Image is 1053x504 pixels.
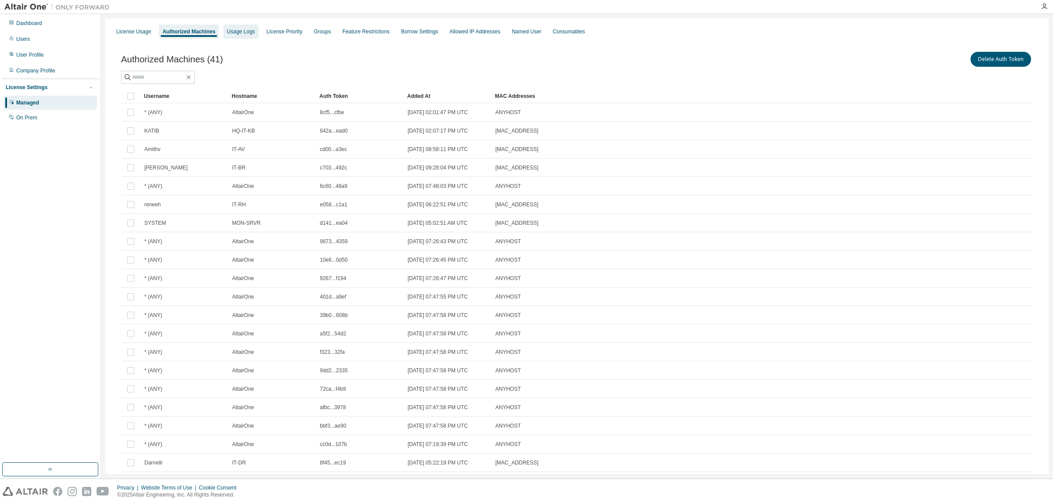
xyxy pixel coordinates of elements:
span: afbc...3978 [320,404,346,411]
span: ANYHOST [495,275,521,282]
span: AltairOne [232,183,254,190]
span: 8f45...ec19 [320,459,346,466]
span: * (ANY) [144,422,162,429]
div: Borrow Settings [401,28,438,35]
span: * (ANY) [144,183,162,190]
span: HQ-IT-KB [232,127,255,134]
span: 401d...a9ef [320,293,346,300]
span: ANYHOST [495,183,521,190]
div: Added At [407,89,488,103]
span: IT-RH [232,201,246,208]
span: * (ANY) [144,367,162,374]
div: Consumables [553,28,585,35]
span: Authorized Machines (41) [121,54,223,65]
span: [DATE] 07:26:45 PM UTC [408,256,468,263]
div: Feature Restrictions [343,28,390,35]
span: IT-BR [232,164,246,171]
span: AltairOne [232,441,254,448]
div: Allowed IP Addresses [450,28,501,35]
div: Authorized Machines [162,28,215,35]
span: ANYHOST [495,404,521,411]
span: AltairOne [232,367,254,374]
img: altair_logo.svg [3,487,48,496]
span: cc0d...107b [320,441,347,448]
span: [MAC_ADDRESS] [495,127,538,134]
span: * (ANY) [144,312,162,319]
span: 6c60...48a9 [320,183,347,190]
span: MON-SRVR [232,220,261,227]
span: [DATE] 07:47:58 PM UTC [408,422,468,429]
span: bbf3...ae90 [320,422,346,429]
img: Altair One [4,3,114,11]
span: [DATE] 07:47:58 PM UTC [408,330,468,337]
span: KATIB [144,127,159,134]
span: [DATE] 08:58:11 PM UTC [408,146,468,153]
span: [MAC_ADDRESS] [495,459,538,466]
span: SYSTEM [144,220,166,227]
span: ANYHOST [495,441,521,448]
div: License Usage [116,28,151,35]
span: 8cf5...cfbe [320,109,344,116]
div: Users [16,36,30,43]
div: Named User [512,28,541,35]
span: * (ANY) [144,349,162,356]
span: ANYHOST [495,256,521,263]
span: AltairOne [232,422,254,429]
div: Website Terms of Use [141,484,199,491]
span: Amithv [144,146,161,153]
span: * (ANY) [144,275,162,282]
span: AltairOne [232,256,254,263]
div: License Priority [266,28,302,35]
div: On Prem [16,114,37,121]
div: Groups [314,28,331,35]
span: AltairOne [232,404,254,411]
span: * (ANY) [144,109,162,116]
span: f323...32fa [320,349,345,356]
span: 10e6...0d50 [320,256,347,263]
div: Dashboard [16,20,42,27]
span: * (ANY) [144,330,162,337]
div: Privacy [117,484,141,491]
span: AltairOne [232,293,254,300]
span: [DATE] 05:02:51 AM UTC [408,220,468,227]
span: * (ANY) [144,238,162,245]
img: facebook.svg [53,487,62,496]
span: AltairOne [232,238,254,245]
span: ANYHOST [495,385,521,392]
div: Hostname [232,89,312,103]
span: * (ANY) [144,404,162,411]
span: ANYHOST [495,422,521,429]
div: MAC Addresses [495,89,936,103]
span: IT-AV [232,146,245,153]
span: 9dd2...2335 [320,367,347,374]
span: 9873...4359 [320,238,347,245]
span: [MAC_ADDRESS] [495,146,538,153]
div: Auth Token [319,89,400,103]
span: IT-DR [232,459,246,466]
p: © 2025 Altair Engineering, Inc. All Rights Reserved. [117,491,242,499]
span: [DATE] 05:22:19 PM UTC [408,459,468,466]
span: [MAC_ADDRESS] [495,164,538,171]
span: ANYHOST [495,109,521,116]
div: User Profile [16,51,44,58]
span: 72ca...f4b9 [320,385,346,392]
span: [DATE] 07:47:55 PM UTC [408,293,468,300]
span: 642a...ead0 [320,127,347,134]
span: ANYHOST [495,330,521,337]
span: [DATE] 02:07:17 PM UTC [408,127,468,134]
div: Company Profile [16,67,55,74]
span: [DATE] 07:47:58 PM UTC [408,349,468,356]
span: [PERSON_NAME] [144,164,188,171]
span: 39b0...608b [320,312,347,319]
span: Darnellr [144,459,163,466]
span: c703...492c [320,164,347,171]
span: [DATE] 07:19:39 PM UTC [408,441,468,448]
span: [DATE] 07:26:43 PM UTC [408,238,468,245]
span: cd00...a3ec [320,146,347,153]
span: AltairOne [232,330,254,337]
span: [MAC_ADDRESS] [495,201,538,208]
span: * (ANY) [144,441,162,448]
div: License Settings [6,84,47,91]
span: [DATE] 07:26:47 PM UTC [408,275,468,282]
span: a5f2...54d2 [320,330,346,337]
